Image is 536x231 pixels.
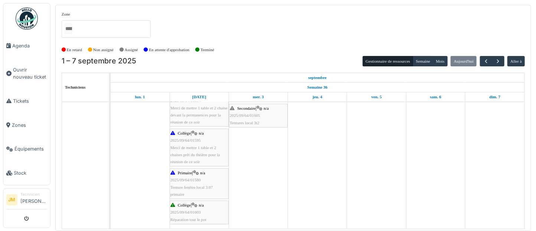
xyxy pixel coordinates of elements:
span: Zones [12,122,47,129]
a: Semaine 36 [305,83,329,92]
label: Assigné [125,47,138,53]
label: En attente d'approbation [149,47,189,53]
span: n/a [199,131,204,135]
span: Merci de mettre 1 table et 2 chaises prêt du théâtre pour la réunion de ce soir [170,145,220,164]
span: Tickets [13,98,47,105]
a: Équipements [3,137,50,161]
span: n/a [199,203,204,207]
div: | [170,130,228,165]
label: Zone [62,11,70,17]
a: Tickets [3,89,50,113]
a: 6 septembre 2025 [428,92,443,102]
button: Aujourd'hui [451,56,477,66]
input: Tous [65,23,72,34]
a: 5 septembre 2025 [370,92,384,102]
label: En retard [67,47,82,53]
span: Stock [14,169,47,176]
label: Terminé [200,47,214,53]
a: 7 septembre 2025 [487,92,502,102]
li: [PERSON_NAME] [20,192,47,208]
button: Suivant [492,56,504,67]
a: JM Technicien[PERSON_NAME] [6,192,47,209]
a: Agenda [3,34,50,58]
a: 1 septembre 2025 [307,73,329,82]
span: Tentures local 3t2 [230,121,259,125]
button: Précédent [480,56,492,67]
li: JM [6,194,17,205]
span: Techniciens [65,85,86,89]
div: | [170,169,228,198]
span: 2025/09/64/01603 [170,210,201,214]
a: 3 septembre 2025 [251,92,265,102]
span: Réparation tout le pot [170,217,206,222]
h2: 1 – 7 septembre 2025 [62,57,136,66]
span: Ouvrir nouveau ticket [13,66,47,80]
img: Badge_color-CXgf-gQk.svg [16,7,38,30]
span: n/a [264,106,269,110]
span: Merci de mettre 1 table et 2 chaise devant la permanences pour la réunion de ce soir [170,106,228,124]
a: 1 septembre 2025 [133,92,147,102]
label: Non assigné [93,47,114,53]
button: Mois [433,56,448,66]
span: Secondaire [237,106,256,110]
span: Équipements [14,145,47,152]
a: Ouvrir nouveau ticket [3,58,50,89]
a: 4 septembre 2025 [311,92,324,102]
div: | [170,90,228,126]
span: 2025/09/64/01605 [230,113,260,118]
button: Semaine [413,56,433,66]
span: Tenture fenêtre local 3.07 primaire [170,185,213,197]
button: Aller à [507,56,525,66]
span: Collège [178,131,191,135]
span: Primaire [178,171,192,175]
a: Stock [3,161,50,185]
span: Collège [178,203,191,207]
a: Zones [3,113,50,137]
button: Gestionnaire de ressources [363,56,413,66]
div: Technicien [20,192,47,197]
div: | [230,105,287,126]
span: 2025/09/64/01595 [170,138,201,142]
span: 2025/09/64/01580 [170,178,201,182]
a: 2 septembre 2025 [190,92,208,102]
span: n/a [200,171,205,175]
span: Agenda [12,42,47,49]
div: | [170,202,228,223]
